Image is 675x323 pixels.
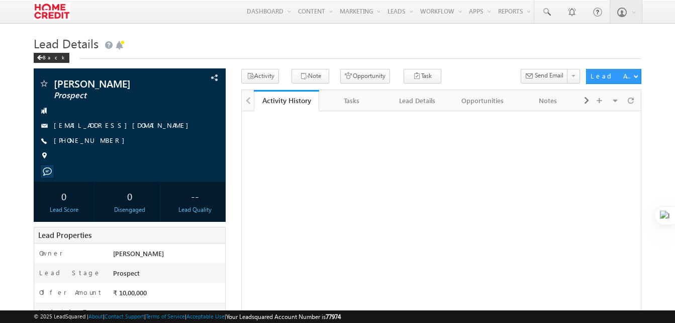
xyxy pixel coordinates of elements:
div: Activity History [261,96,312,105]
span: Send Email [535,71,563,80]
button: Opportunity [340,69,390,84]
div: [DATE] [111,307,225,321]
span: Your Leadsquared Account Number is [226,313,341,320]
span: Prospect [54,91,172,101]
a: [EMAIL_ADDRESS][DOMAIN_NAME] [54,121,194,129]
span: Lead Properties [38,230,91,240]
a: Terms of Service [146,313,185,319]
span: Lead Details [34,35,99,51]
a: Activity History [254,90,319,111]
div: ₹ 10,00,000 [111,288,225,302]
div: Lead Score [36,205,91,214]
a: Lead Details [385,90,450,111]
label: Owner [39,249,63,258]
span: [PHONE_NUMBER] [54,136,130,146]
div: Lead Actions [591,71,633,80]
label: Lead Stage [39,268,101,277]
button: Lead Actions [586,69,641,84]
div: Lead Quality [167,205,223,214]
label: Offer Amount [39,288,103,297]
div: Opportunities [458,95,507,107]
div: Notes [524,95,572,107]
div: Tasks [327,95,375,107]
div: -- [167,187,223,205]
div: 0 [102,187,157,205]
span: © 2025 LeadSquared | | | | | [34,312,341,321]
img: Custom Logo [34,3,70,20]
a: Contact Support [105,313,144,319]
a: Back [34,52,74,61]
span: 77974 [326,313,341,320]
div: Back [34,53,69,63]
a: About [88,313,103,319]
a: Notes [516,90,581,111]
div: Lead Details [393,95,441,107]
span: [PERSON_NAME] [113,249,164,258]
button: Note [292,69,329,84]
span: [PERSON_NAME] [54,78,172,89]
div: Prospect [111,268,225,282]
a: Opportunities [450,90,516,111]
button: Task [404,69,441,84]
a: Acceptable Use [186,313,225,319]
a: Tasks [319,90,384,111]
div: 0 [36,187,91,205]
button: Send Email [521,69,568,84]
label: Valid To [39,307,92,316]
button: Activity [241,69,279,84]
div: Disengaged [102,205,157,214]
